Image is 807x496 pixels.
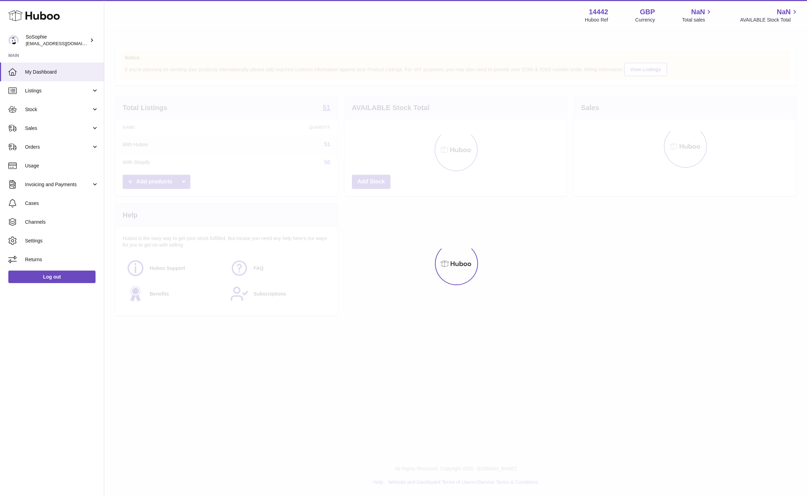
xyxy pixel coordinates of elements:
[25,219,99,225] span: Channels
[26,41,102,46] span: [EMAIL_ADDRESS][DOMAIN_NAME]
[8,271,96,283] a: Log out
[25,69,99,75] span: My Dashboard
[25,200,99,207] span: Cases
[585,17,608,23] div: Huboo Ref
[25,163,99,169] span: Usage
[682,7,713,23] a: NaN Total sales
[25,238,99,244] span: Settings
[25,181,91,188] span: Invoicing and Payments
[25,144,91,150] span: Orders
[740,17,799,23] span: AVAILABLE Stock Total
[26,34,88,47] div: SoSophie
[691,7,705,17] span: NaN
[589,7,608,17] strong: 14442
[8,35,19,46] img: info@thebigclick.co.uk
[25,88,91,94] span: Listings
[25,106,91,113] span: Stock
[777,7,791,17] span: NaN
[740,7,799,23] a: NaN AVAILABLE Stock Total
[25,125,91,132] span: Sales
[682,17,713,23] span: Total sales
[25,256,99,263] span: Returns
[635,17,655,23] div: Currency
[640,7,655,17] strong: GBP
